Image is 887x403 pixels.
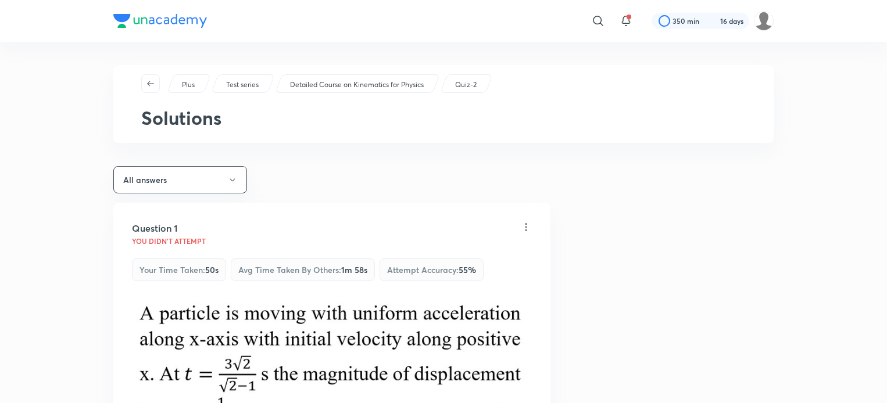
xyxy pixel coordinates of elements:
a: Test series [224,80,261,90]
p: Test series [226,80,259,90]
h5: Question 1 [132,221,177,235]
span: 50s [205,264,219,275]
p: Quiz-2 [455,80,477,90]
img: surabhi [754,11,774,31]
p: Detailed Course on Kinematics for Physics [290,80,424,90]
a: Detailed Course on Kinematics for Physics [288,80,426,90]
span: 1m 58s [341,264,367,275]
div: Your time taken : [132,258,226,281]
button: All answers [113,166,247,193]
a: Quiz-2 [453,80,479,90]
p: You didn't Attempt [132,238,206,244]
div: Attempt accuracy : [380,258,484,281]
img: streak [706,15,718,27]
img: Company Logo [113,14,207,28]
a: Plus [180,80,197,90]
p: Plus [182,80,195,90]
h2: Solutions [141,107,746,129]
span: 55 % [459,264,476,275]
div: Avg time taken by others : [231,258,375,281]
